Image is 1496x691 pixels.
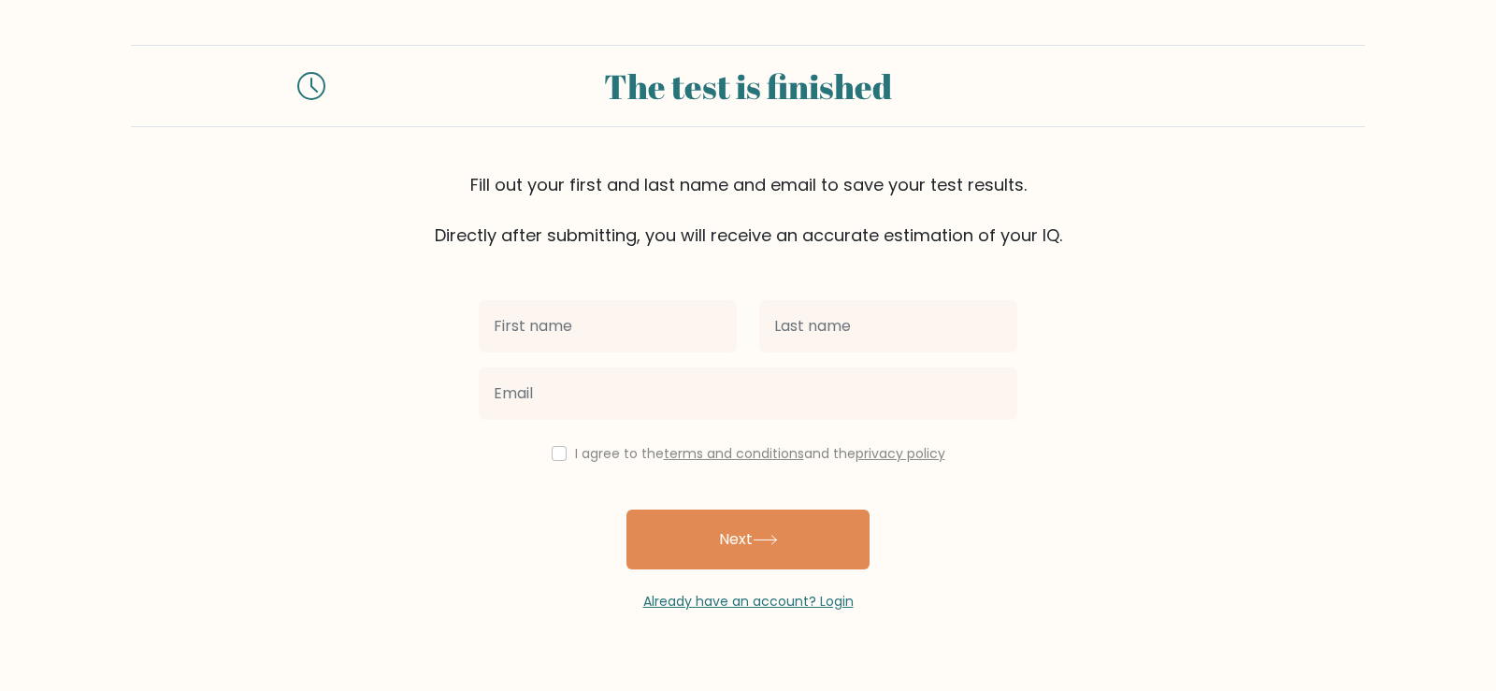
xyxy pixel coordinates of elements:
button: Next [626,510,870,569]
a: terms and conditions [664,444,804,463]
div: The test is finished [348,61,1148,111]
input: First name [479,300,737,353]
a: Already have an account? Login [643,592,854,611]
a: privacy policy [856,444,945,463]
label: I agree to the and the [575,444,945,463]
div: Fill out your first and last name and email to save your test results. Directly after submitting,... [131,172,1365,248]
input: Email [479,367,1017,420]
input: Last name [759,300,1017,353]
